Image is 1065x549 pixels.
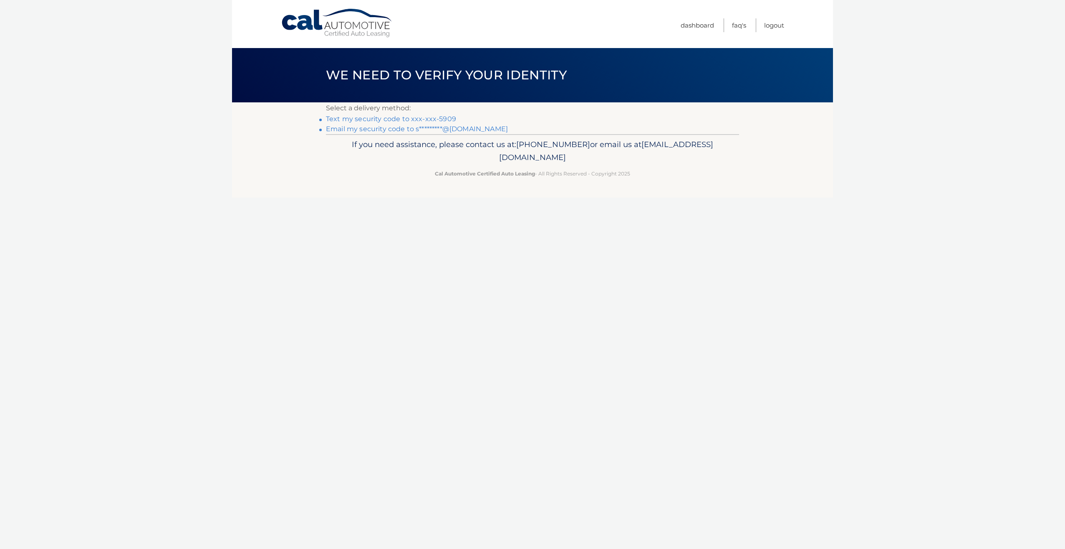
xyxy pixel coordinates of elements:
[326,67,567,83] span: We need to verify your identity
[281,8,394,38] a: Cal Automotive
[681,18,714,32] a: Dashboard
[331,138,734,165] p: If you need assistance, please contact us at: or email us at
[326,125,508,133] a: Email my security code to s*********@[DOMAIN_NAME]
[732,18,746,32] a: FAQ's
[764,18,784,32] a: Logout
[435,170,535,177] strong: Cal Automotive Certified Auto Leasing
[326,115,456,123] a: Text my security code to xxx-xxx-5909
[331,169,734,178] p: - All Rights Reserved - Copyright 2025
[326,102,739,114] p: Select a delivery method:
[516,140,590,149] span: [PHONE_NUMBER]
